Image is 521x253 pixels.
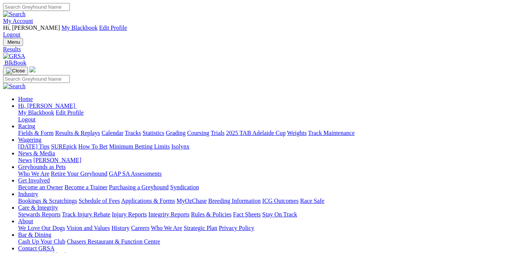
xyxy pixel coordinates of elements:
a: Get Involved [18,177,50,184]
img: logo-grsa-white.png [29,66,35,72]
a: Tracks [125,130,141,136]
a: Edit Profile [99,25,127,31]
button: Toggle navigation [3,38,23,46]
a: Racing [18,123,35,129]
a: Results & Replays [55,130,100,136]
a: Care & Integrity [18,204,58,211]
a: Industry [18,191,38,197]
div: Wagering [18,143,518,150]
div: Greyhounds as Pets [18,170,518,177]
div: Get Involved [18,184,518,191]
a: Bar & Dining [18,232,51,238]
a: Chasers Restaurant & Function Centre [67,238,160,245]
a: Stewards Reports [18,211,60,218]
a: Purchasing a Greyhound [109,184,169,190]
a: Minimum Betting Limits [109,143,170,150]
div: About [18,225,518,232]
a: Careers [131,225,149,231]
a: Privacy Policy [219,225,254,231]
a: Stay On Track [262,211,297,218]
input: Search [3,3,70,11]
a: Integrity Reports [148,211,189,218]
a: [PERSON_NAME] [33,157,81,163]
a: About [18,218,33,224]
a: Calendar [101,130,123,136]
img: Close [6,68,25,74]
a: Logout [3,31,20,38]
a: Vision and Values [66,225,110,231]
a: Isolynx [171,143,189,150]
a: Breeding Information [208,198,261,204]
a: Fact Sheets [233,211,261,218]
a: How To Bet [78,143,108,150]
button: Toggle navigation [3,67,28,75]
a: Statistics [143,130,164,136]
a: Bookings & Scratchings [18,198,77,204]
a: Grading [166,130,186,136]
div: Care & Integrity [18,211,518,218]
div: Racing [18,130,518,136]
img: Search [3,83,26,90]
span: Menu [8,39,20,45]
a: My Blackbook [18,109,54,116]
a: Retire Your Greyhound [51,170,108,177]
a: Cash Up Your Club [18,238,65,245]
a: Trials [211,130,224,136]
a: Contact GRSA [18,245,54,251]
a: Race Safe [300,198,324,204]
a: Fields & Form [18,130,54,136]
a: Schedule of Fees [78,198,120,204]
a: Syndication [170,184,199,190]
a: ICG Outcomes [262,198,298,204]
a: Strategic Plan [184,225,217,231]
img: GRSA [3,53,25,60]
a: Results [3,46,518,53]
a: Become a Trainer [65,184,108,190]
div: Bar & Dining [18,238,518,245]
a: My Blackbook [61,25,98,31]
a: Who We Are [151,225,182,231]
div: My Account [3,25,518,38]
a: We Love Our Dogs [18,225,65,231]
a: My Account [3,18,33,24]
img: Search [3,11,26,18]
a: History [111,225,129,231]
a: SUREpick [51,143,77,150]
a: Wagering [18,136,41,143]
a: News [18,157,32,163]
a: Injury Reports [112,211,147,218]
input: Search [3,75,70,83]
a: Hi, [PERSON_NAME] [18,103,77,109]
a: Coursing [187,130,209,136]
a: Rules & Policies [191,211,232,218]
span: BlkBook [5,60,26,66]
a: MyOzChase [177,198,207,204]
a: Track Injury Rebate [62,211,110,218]
a: News & Media [18,150,55,156]
a: Become an Owner [18,184,63,190]
span: Hi, [PERSON_NAME] [18,103,75,109]
a: BlkBook [3,60,26,66]
a: Home [18,96,33,102]
div: Industry [18,198,518,204]
a: Weights [287,130,307,136]
span: Hi, [PERSON_NAME] [3,25,60,31]
a: Who We Are [18,170,49,177]
a: Logout [18,116,35,123]
a: Track Maintenance [308,130,355,136]
a: Edit Profile [56,109,84,116]
a: Applications & Forms [121,198,175,204]
a: Greyhounds as Pets [18,164,66,170]
a: 2025 TAB Adelaide Cup [226,130,286,136]
div: Hi, [PERSON_NAME] [18,109,518,123]
a: GAP SA Assessments [109,170,162,177]
a: [DATE] Tips [18,143,49,150]
div: News & Media [18,157,518,164]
